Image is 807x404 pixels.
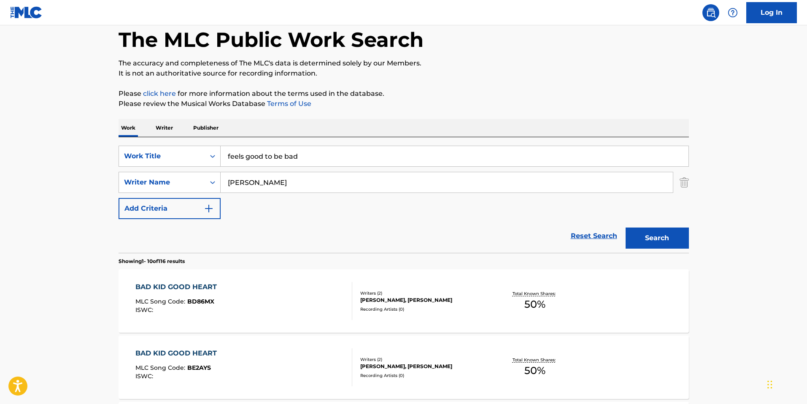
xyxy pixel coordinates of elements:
[119,146,689,253] form: Search Form
[204,203,214,214] img: 9d2ae6d4665cec9f34b9.svg
[187,364,211,371] span: BE2AYS
[524,363,545,378] span: 50 %
[746,2,797,23] a: Log In
[513,290,558,297] p: Total Known Shares:
[360,290,488,296] div: Writers ( 2 )
[119,99,689,109] p: Please review the Musical Works Database
[135,372,155,380] span: ISWC :
[135,298,187,305] span: MLC Song Code :
[119,27,424,52] h1: The MLC Public Work Search
[513,357,558,363] p: Total Known Shares:
[119,258,185,265] p: Showing 1 - 10 of 116 results
[360,306,488,312] div: Recording Artists ( 0 )
[10,6,43,19] img: MLC Logo
[135,364,187,371] span: MLC Song Code :
[119,198,221,219] button: Add Criteria
[265,100,311,108] a: Terms of Use
[706,8,716,18] img: search
[119,89,689,99] p: Please for more information about the terms used in the database.
[135,282,221,292] div: BAD KID GOOD HEART
[119,269,689,333] a: BAD KID GOOD HEARTMLC Song Code:BD86MXISWC:Writers (2)[PERSON_NAME], [PERSON_NAME]Recording Artis...
[135,348,221,358] div: BAD KID GOOD HEART
[124,177,200,187] div: Writer Name
[626,228,689,249] button: Search
[524,297,545,312] span: 50 %
[187,298,214,305] span: BD86MX
[360,363,488,370] div: [PERSON_NAME], [PERSON_NAME]
[124,151,200,161] div: Work Title
[567,227,621,245] a: Reset Search
[360,372,488,379] div: Recording Artists ( 0 )
[728,8,738,18] img: help
[135,306,155,314] span: ISWC :
[119,119,138,137] p: Work
[191,119,221,137] p: Publisher
[680,172,689,193] img: Delete Criterion
[724,4,741,21] div: Help
[153,119,175,137] p: Writer
[702,4,719,21] a: Public Search
[119,68,689,79] p: It is not an authoritative source for recording information.
[119,336,689,399] a: BAD KID GOOD HEARTMLC Song Code:BE2AYSISWC:Writers (2)[PERSON_NAME], [PERSON_NAME]Recording Artis...
[360,296,488,304] div: [PERSON_NAME], [PERSON_NAME]
[767,372,772,397] div: Drag
[143,89,176,98] a: click here
[765,363,807,404] iframe: Chat Widget
[119,58,689,68] p: The accuracy and completeness of The MLC's data is determined solely by our Members.
[360,356,488,363] div: Writers ( 2 )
